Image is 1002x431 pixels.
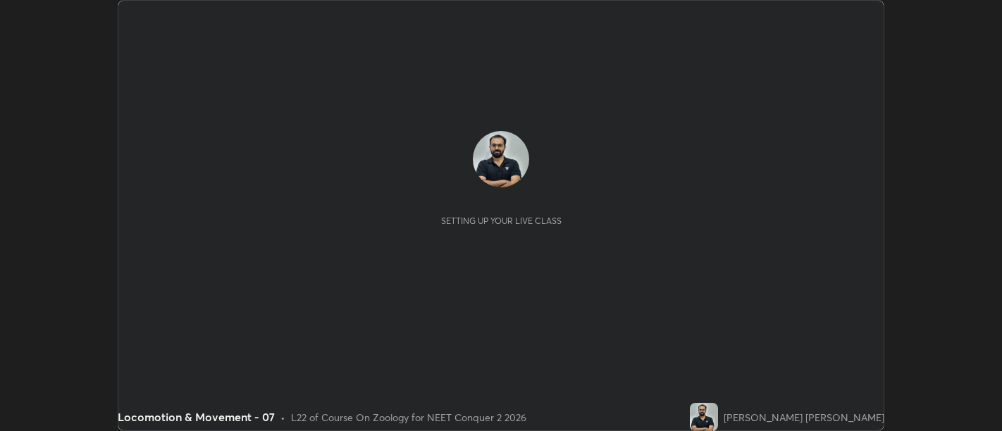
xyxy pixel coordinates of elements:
img: b085cb20fb0f4526aa32f9ad54b1e8dd.jpg [690,403,718,431]
div: [PERSON_NAME] [PERSON_NAME] [724,410,884,425]
div: Setting up your live class [441,216,562,226]
div: Locomotion & Movement - 07 [118,408,275,425]
img: b085cb20fb0f4526aa32f9ad54b1e8dd.jpg [473,131,529,187]
div: • [280,410,285,425]
div: L22 of Course On Zoology for NEET Conquer 2 2026 [291,410,526,425]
